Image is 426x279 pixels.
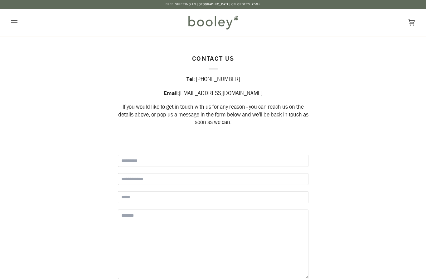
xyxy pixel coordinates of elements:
[118,76,308,83] div: [PHONE_NUMBER]
[118,103,308,126] span: If you would like to get in touch with us for any reason - you can reach us on the details above,...
[118,54,308,69] p: Contact Us
[179,89,263,97] span: [EMAIL_ADDRESS][DOMAIN_NAME]
[11,9,30,36] button: Open menu
[166,2,260,7] p: Free Shipping in [GEOGRAPHIC_DATA] on Orders €50+
[186,76,194,83] strong: Tel:
[186,13,240,31] img: Booley
[164,89,179,97] strong: Email:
